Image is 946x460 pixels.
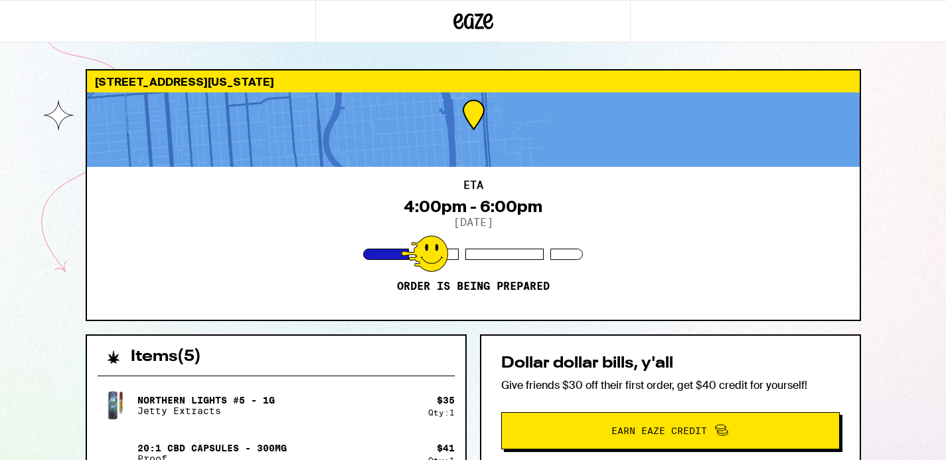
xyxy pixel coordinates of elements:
button: Earn Eaze Credit [501,412,840,449]
span: Earn Eaze Credit [611,426,707,435]
p: Northern Lights #5 - 1g [137,395,275,405]
h2: Dollar dollar bills, y'all [501,356,840,372]
img: Northern Lights #5 - 1g [98,387,135,424]
div: $ 35 [437,395,455,405]
h2: ETA [463,180,483,191]
div: 4:00pm - 6:00pm [404,197,542,216]
p: Give friends $30 off their first order, get $40 credit for yourself! [501,378,840,392]
h2: Items ( 5 ) [131,349,201,365]
p: Jetty Extracts [137,405,275,416]
div: $ 41 [437,443,455,453]
div: Qty: 1 [428,408,455,417]
p: [DATE] [453,216,493,229]
p: 20:1 CBD Capsules - 300mg [137,443,287,453]
div: [STREET_ADDRESS][US_STATE] [87,70,860,92]
p: Order is being prepared [397,280,550,293]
